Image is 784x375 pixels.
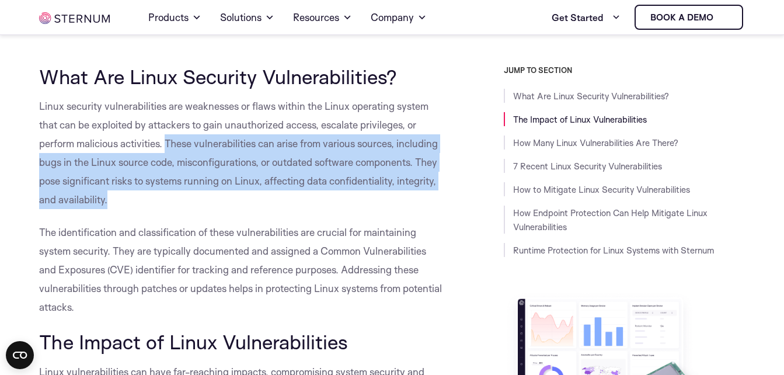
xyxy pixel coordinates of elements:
span: What Are Linux Security Vulnerabilities? [39,64,397,89]
a: Get Started [552,6,621,29]
a: Runtime Protection for Linux Systems with Sternum [513,245,714,256]
a: How to Mitigate Linux Security Vulnerabilities [513,184,690,195]
a: Book a demo [635,5,743,30]
a: What Are Linux Security Vulnerabilities? [513,91,669,102]
a: The Impact of Linux Vulnerabilities [513,114,647,125]
a: How Endpoint Protection Can Help Mitigate Linux Vulnerabilities [513,207,708,232]
a: Company [371,1,427,34]
span: The Impact of Linux Vulnerabilities [39,329,348,354]
a: 7 Recent Linux Security Vulnerabilities [513,161,662,172]
span: Linux security vulnerabilities are weaknesses or flaws within the Linux operating system that can... [39,100,438,206]
a: How Many Linux Vulnerabilities Are There? [513,137,678,148]
a: Resources [293,1,352,34]
button: Open CMP widget [6,341,34,369]
img: sternum iot [39,12,110,24]
h3: JUMP TO SECTION [504,65,745,75]
img: sternum iot [718,13,727,22]
span: The identification and classification of these vulnerabilities are crucial for maintaining system... [39,226,442,313]
a: Products [148,1,201,34]
a: Solutions [220,1,274,34]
